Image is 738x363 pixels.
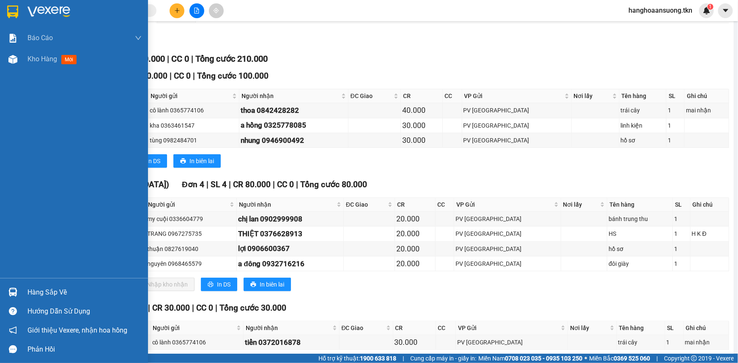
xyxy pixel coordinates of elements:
div: PV [GEOGRAPHIC_DATA] [464,121,570,130]
div: 30.000 [402,120,441,131]
button: printerIn biên lai [244,278,291,291]
span: Đơn 4 [182,180,204,189]
div: a hồng 0325778085 [241,120,347,131]
div: mai nhận [685,338,727,347]
span: question-circle [9,307,17,315]
div: tùng 0982484701 [150,136,238,145]
div: cô lành 0365774106 [150,106,238,115]
div: hồ sơ [621,136,665,145]
div: nguyên 0968465579 [147,259,235,268]
span: ĐC Giao [351,91,392,101]
td: PV Tây Ninh [462,133,572,148]
td: PV Tây Ninh [454,257,561,271]
th: Tên hàng [617,321,665,335]
span: In DS [147,156,160,166]
img: warehouse-icon [8,288,17,297]
span: | [191,54,193,64]
span: printer [208,281,214,288]
div: 1 [667,338,682,347]
span: | [229,180,231,189]
div: 1 [674,229,689,238]
div: chị lan 0902999908 [238,213,342,225]
span: printer [180,158,186,165]
div: kha 0363461547 [150,121,238,130]
div: lợi 0906600367 [238,243,342,254]
div: tiển 0372016878 [245,337,337,348]
div: trái cây [618,338,664,347]
span: Báo cáo [27,33,53,43]
div: Phản hồi [27,343,142,356]
div: PV [GEOGRAPHIC_DATA] [455,259,559,268]
div: nhung 0946900492 [241,135,347,146]
span: In biên lai [260,280,284,289]
span: | [170,71,172,81]
button: printerIn DS [201,278,237,291]
div: trái cây [621,106,665,115]
span: | [656,354,658,363]
span: Nơi lấy [574,91,611,101]
span: 1 [709,4,712,10]
div: 20.000 [396,228,434,240]
span: Tổng cước 30.000 [219,303,286,313]
span: CC 0 [277,180,294,189]
td: PV Tây Ninh [454,227,561,241]
strong: 1900 633 818 [360,355,396,362]
td: PV Tây Ninh [456,335,568,350]
span: message [9,345,17,353]
th: SL [667,89,685,103]
th: CR [395,198,436,212]
div: 30.000 [395,336,434,348]
td: PV Tây Ninh [454,212,561,227]
span: | [193,71,195,81]
span: Người nhận [246,323,330,333]
img: icon-new-feature [703,7,711,14]
button: caret-down [718,3,733,18]
span: file-add [194,8,200,14]
span: Người gửi [148,200,228,209]
button: aim [209,3,224,18]
th: Ghi chú [684,321,729,335]
th: Tên hàng [607,198,673,212]
span: | [273,180,275,189]
div: TRANG 0967275735 [147,229,235,238]
span: mới [61,55,77,64]
div: 1 [668,106,683,115]
div: cô lành 0365774106 [152,338,242,347]
button: printerIn biên lai [173,154,221,168]
div: 40.000 [402,104,441,116]
span: | [167,54,169,64]
th: SL [665,321,684,335]
span: | [192,303,194,313]
th: CC [436,198,455,212]
span: ĐC Giao [346,200,386,209]
div: 20.000 [396,243,434,255]
span: CC 0 [174,71,191,81]
span: | [148,303,150,313]
td: PV Tây Ninh [454,242,561,257]
th: CC [443,89,462,103]
div: thuận 0827619040 [147,244,235,254]
div: H K Đ [692,229,727,238]
span: CR 80.000 [233,180,271,189]
div: 20.000 [396,258,434,270]
span: Người gửi [151,91,230,101]
div: 1 [674,244,689,254]
div: HS [609,229,671,238]
div: PV [GEOGRAPHIC_DATA] [455,229,559,238]
div: 30.000 [402,134,441,146]
th: CR [401,89,443,103]
th: Tên hàng [620,89,667,103]
td: PV Tây Ninh [462,118,572,133]
span: | [206,180,209,189]
span: Người nhận [239,200,335,209]
span: | [215,303,217,313]
div: PV [GEOGRAPHIC_DATA] [457,338,566,347]
img: solution-icon [8,34,17,43]
div: 1 [674,214,689,224]
span: In DS [217,280,230,289]
span: ⚪️ [584,357,587,360]
div: thoa 0842428282 [241,105,347,116]
span: down [135,35,142,41]
span: In biên lai [189,156,214,166]
span: Người nhận [241,91,340,101]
